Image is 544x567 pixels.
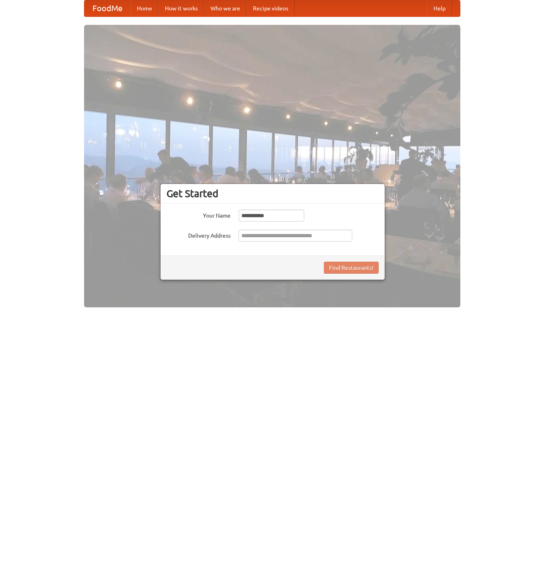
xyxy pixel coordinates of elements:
[167,230,231,240] label: Delivery Address
[324,262,379,274] button: Find Restaurants!
[159,0,204,16] a: How it works
[204,0,247,16] a: Who we are
[84,0,130,16] a: FoodMe
[130,0,159,16] a: Home
[427,0,452,16] a: Help
[167,188,379,200] h3: Get Started
[247,0,295,16] a: Recipe videos
[167,210,231,220] label: Your Name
